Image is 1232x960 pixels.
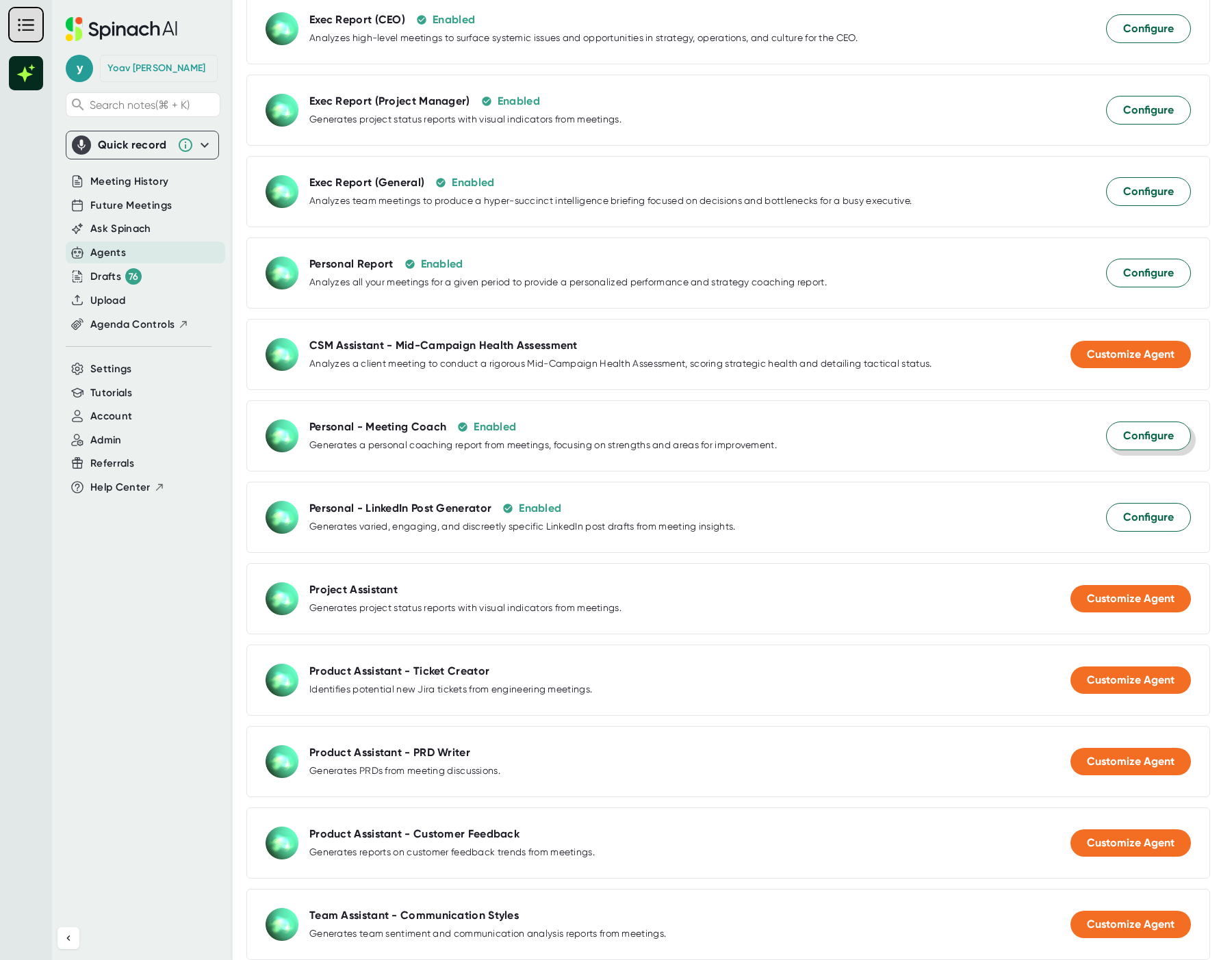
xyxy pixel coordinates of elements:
[309,664,489,678] div: Product Assistant - Ticket Creator
[309,846,595,859] div: Generates reports on customer feedback trends from meetings.
[309,13,405,27] div: Exec Report (CEO)
[498,94,540,108] div: Enabled
[1070,829,1191,857] button: Customize Agent
[519,502,561,515] div: Enabled
[57,927,79,949] button: Collapse sidebar
[309,909,519,922] div: Team Assistant - Communication Styles
[309,195,912,207] div: Analyzes team meetings to produce a hyper-succinct intelligence briefing focused on decisions and...
[90,456,134,471] button: Referrals
[90,317,175,333] span: Agenda Controls
[1123,183,1174,200] span: Configure
[66,55,93,82] span: y
[1070,585,1191,612] button: Customize Agent
[309,439,777,452] div: Generates a personal coaching report from meetings, focusing on strengths and areas for improvement.
[309,765,500,777] div: Generates PRDs from meeting discussions.
[90,268,142,285] div: Drafts
[266,12,298,45] img: Exec Report (CEO)
[1070,341,1191,368] button: Customize Agent
[90,317,189,333] button: Agenda Controls
[90,480,165,495] button: Help Center
[309,257,394,271] div: Personal Report
[266,664,298,697] img: Product Assistant - Ticket Creator
[309,114,621,126] div: Generates project status reports with visual indicators from meetings.
[90,361,132,377] button: Settings
[1123,265,1174,281] span: Configure
[1087,673,1175,686] span: Customize Agent
[1123,509,1174,526] span: Configure
[309,358,932,370] div: Analyzes a client meeting to conduct a rigorous Mid-Campaign Health Assessment, scoring strategic...
[1087,836,1175,849] span: Customize Agent
[90,99,216,112] span: Search notes (⌘ + K)
[90,432,122,448] button: Admin
[266,419,298,452] img: Personal - Meeting Coach
[1106,14,1191,43] button: Configure
[98,138,170,152] div: Quick record
[1106,259,1191,287] button: Configure
[125,268,142,285] div: 76
[309,746,470,760] div: Product Assistant - PRD Writer
[433,13,475,27] div: Enabled
[309,94,470,108] div: Exec Report (Project Manager)
[90,408,132,424] button: Account
[1106,96,1191,125] button: Configure
[309,521,736,533] div: Generates varied, engaging, and discreetly specific LinkedIn post drafts from meeting insights.
[266,94,298,127] img: Exec Report (Project Manager)
[90,480,151,495] span: Help Center
[1106,177,1191,206] button: Configure
[90,293,125,309] button: Upload
[309,32,858,44] div: Analyzes high-level meetings to surface systemic issues and opportunities in strategy, operations...
[72,131,213,159] div: Quick record
[90,245,126,261] button: Agents
[90,198,172,213] button: Future Meetings
[266,501,298,534] img: Personal - LinkedIn Post Generator
[309,583,398,597] div: Project Assistant
[1123,428,1174,444] span: Configure
[1123,21,1174,37] span: Configure
[309,827,519,841] div: Product Assistant - Customer Feedback
[266,338,298,371] img: CSM Assistant - Mid-Campaign Health Assessment
[266,827,298,859] img: Product Assistant - Customer Feedback
[266,908,298,941] img: Team Assistant - Communication Styles
[90,174,168,190] button: Meeting History
[309,420,446,434] div: Personal - Meeting Coach
[309,684,592,696] div: Identifies potential new Jira tickets from engineering meetings.
[1106,503,1191,532] button: Configure
[266,175,298,208] img: Exec Report (General)
[90,385,132,401] button: Tutorials
[452,176,494,190] div: Enabled
[90,221,151,237] button: Ask Spinach
[309,502,491,515] div: Personal - LinkedIn Post Generator
[266,257,298,289] img: Personal Report
[1087,918,1175,931] span: Customize Agent
[1070,666,1191,694] button: Customize Agent
[309,339,578,352] div: CSM Assistant - Mid-Campaign Health Assessment
[1070,911,1191,938] button: Customize Agent
[309,928,666,940] div: Generates team sentiment and communication analysis reports from meetings.
[266,582,298,615] img: Project Assistant
[1087,348,1175,361] span: Customize Agent
[421,257,463,271] div: Enabled
[1087,755,1175,768] span: Customize Agent
[1087,592,1175,605] span: Customize Agent
[309,602,621,614] div: Generates project status reports with visual indicators from meetings.
[1070,748,1191,775] button: Customize Agent
[309,176,424,190] div: Exec Report (General)
[107,62,205,75] div: Yoav Grossman
[1106,421,1191,450] button: Configure
[90,268,142,285] button: Drafts 76
[474,420,516,434] div: Enabled
[1123,102,1174,118] span: Configure
[309,276,827,289] div: Analyzes all your meetings for a given period to provide a personalized performance and strategy ...
[266,745,298,778] img: Product Assistant - PRD Writer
